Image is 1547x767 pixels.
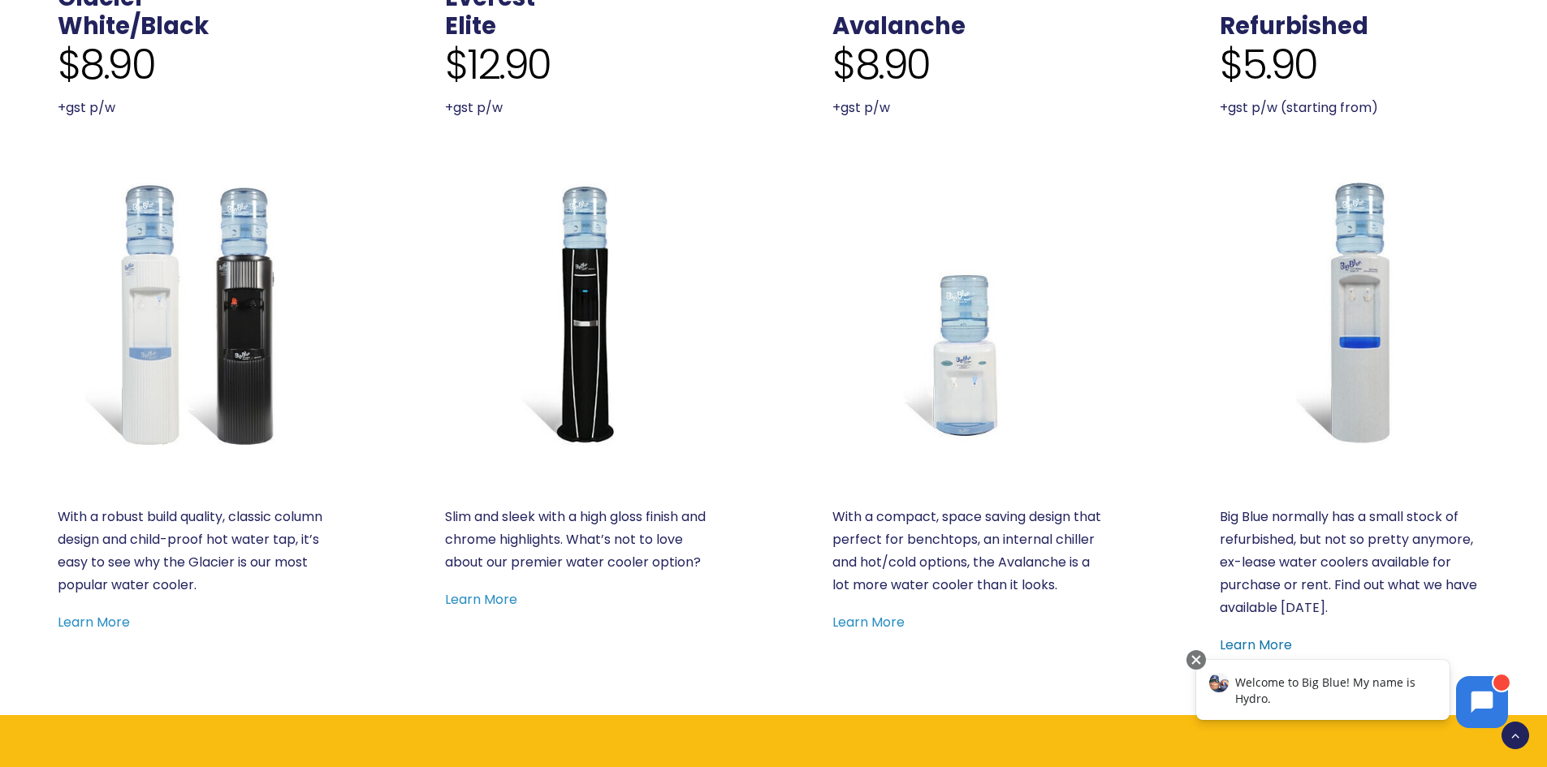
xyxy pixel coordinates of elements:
[58,97,327,119] p: +gst p/w
[445,97,715,119] p: +gst p/w
[58,506,327,597] p: With a robust build quality, classic column design and child-proof hot water tap, it’s easy to se...
[445,41,551,89] span: $12.90
[832,613,905,631] a: Learn More
[58,178,327,447] a: Glacier White or Black
[832,178,1102,447] a: Benchtop Avalanche
[1220,10,1368,42] a: Refurbished
[445,178,715,447] a: Everest Elite
[832,97,1102,119] p: +gst p/w
[1220,506,1489,619] p: Big Blue normally has a small stock of refurbished, but not so pretty anymore, ex-lease water coo...
[445,10,496,42] a: Elite
[445,590,517,609] a: Learn More
[1220,97,1489,119] p: +gst p/w (starting from)
[1220,178,1489,447] a: Refurbished
[832,41,930,89] span: $8.90
[1220,636,1292,654] a: Learn More
[832,10,966,42] a: Avalanche
[58,613,130,631] a: Learn More
[1179,647,1524,744] iframe: Chatbot
[1220,41,1317,89] span: $5.90
[58,41,155,89] span: $8.90
[832,506,1102,597] p: With a compact, space saving design that perfect for benchtops, an internal chiller and hot/cold ...
[445,506,715,574] p: Slim and sleek with a high gloss finish and chrome highlights. What’s not to love about our premi...
[58,10,209,42] a: White/Black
